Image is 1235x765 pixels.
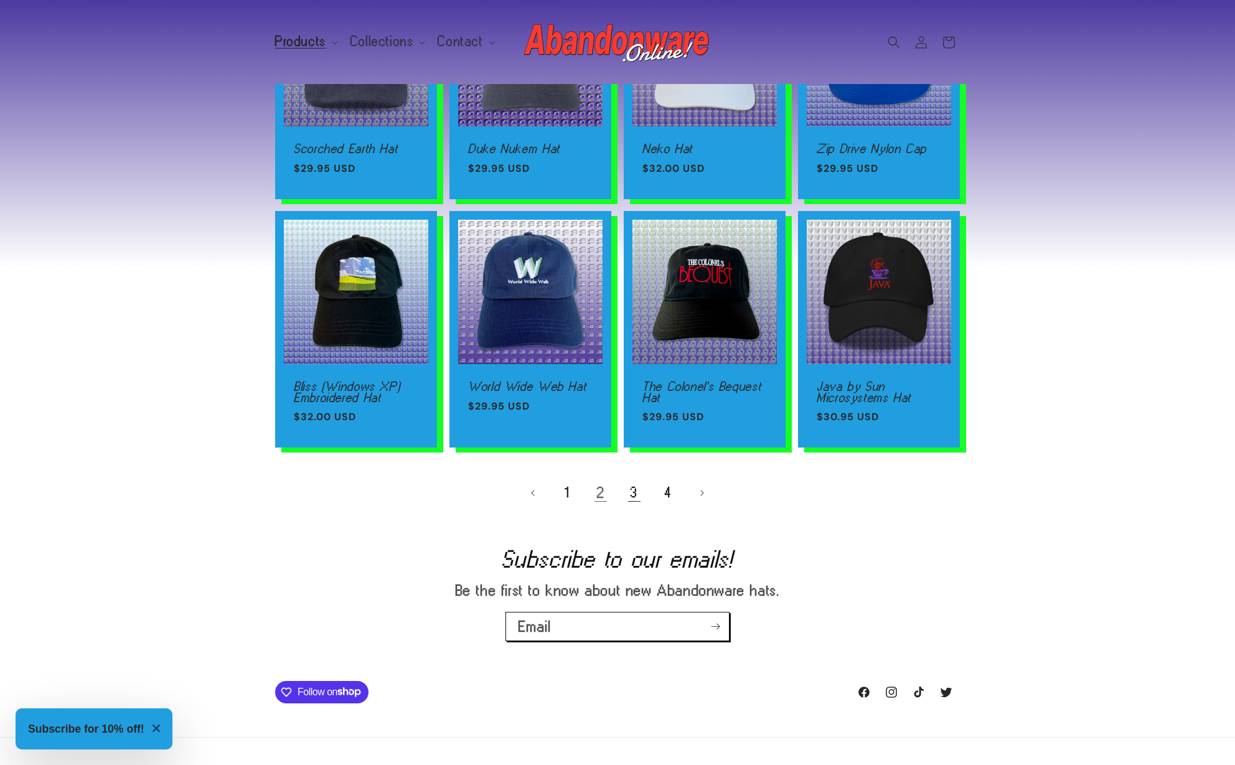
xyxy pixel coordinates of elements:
[56,549,1179,569] h2: Subscribe to our emails!
[430,29,500,55] summary: Contact
[294,381,418,403] a: Bliss (Windows XP) Embroidered Hat
[621,479,648,507] a: Page 3
[587,479,614,507] a: Page 2
[343,29,431,55] summary: Collections
[400,581,835,599] p: Be the first to know about new Abandonware hats.
[294,143,418,154] a: Scorched Earth Hat
[817,143,941,154] a: Zip Drive Nylon Cap
[275,36,326,47] span: Products
[880,29,908,56] summary: Search
[520,479,547,507] a: Previous page
[520,12,716,72] a: Abandonware
[688,479,715,507] a: Next page
[506,612,729,641] input: Email
[275,479,960,507] nav: Pagination
[268,29,343,55] summary: Products
[468,143,593,154] a: Duke Nukem Hat
[702,612,729,641] button: Subscribe
[350,36,414,47] span: Collections
[817,381,941,403] a: Java by Sun Microsystems Hat
[524,17,711,67] img: Abandonware
[642,381,767,403] a: The Colonel's Bequest Hat
[642,143,767,154] a: Neko Hat
[468,381,593,392] a: World Wide Web Hat
[438,36,483,47] span: Contact
[654,479,682,507] a: Page 4
[553,479,581,507] a: Page 1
